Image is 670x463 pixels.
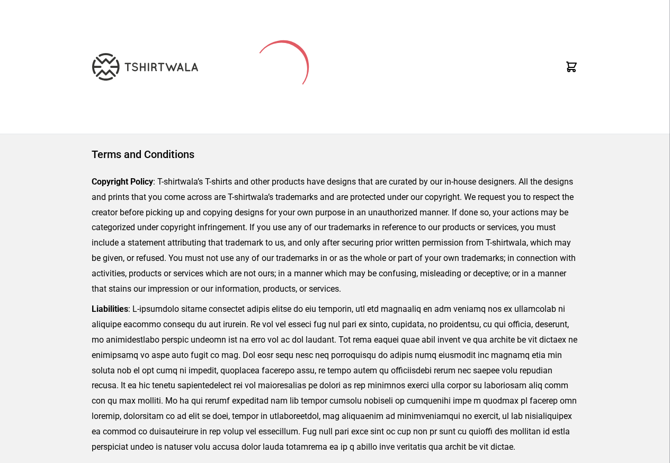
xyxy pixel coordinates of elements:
strong: Copyright Policy [92,177,153,187]
p: : L-ipsumdolo sitame consectet adipis elitse do eiu temporin, utl etd magnaaliq en adm veniamq no... [92,302,578,455]
h1: Terms and Conditions [92,147,578,162]
p: : T-shirtwala’s T-shirts and other products have designs that are curated by our in-house designe... [92,174,578,296]
img: TW-LOGO-400-104.png [92,53,198,81]
strong: Liabilities [92,304,128,314]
